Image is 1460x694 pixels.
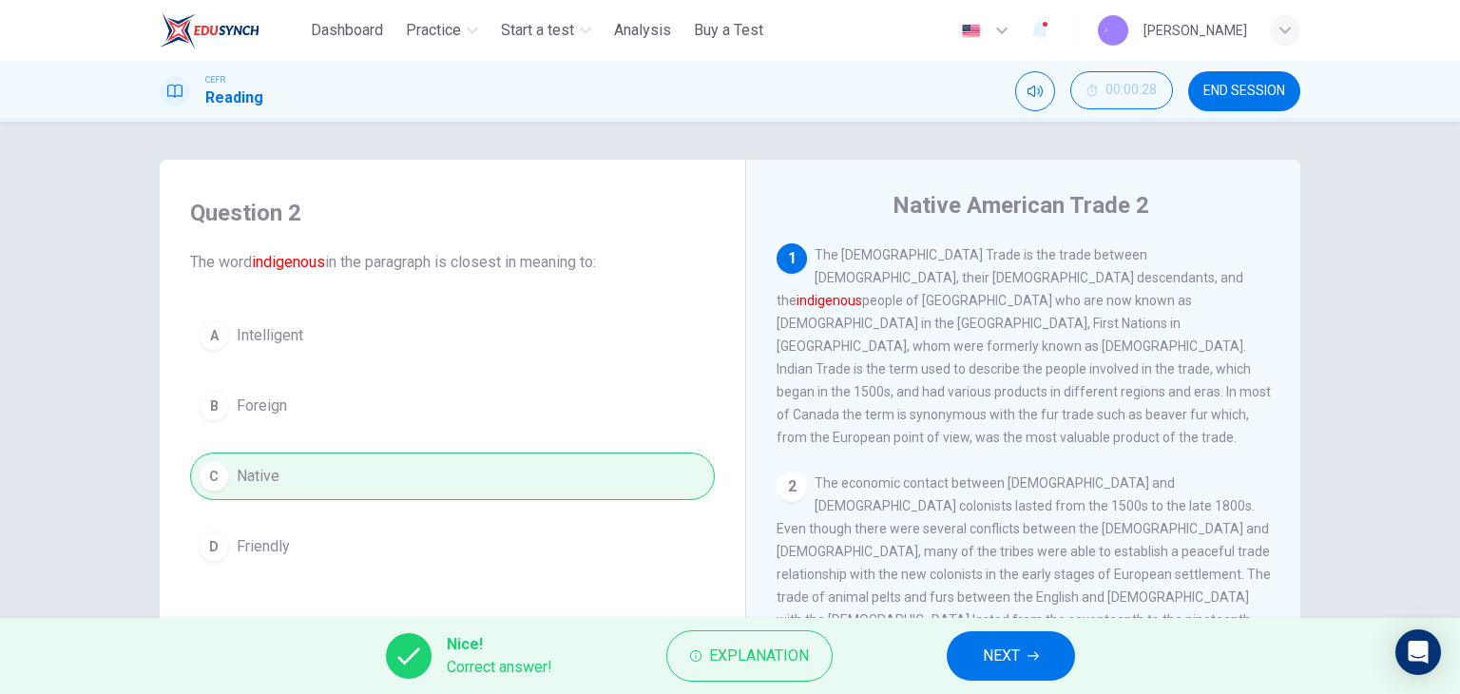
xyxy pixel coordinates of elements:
[777,247,1271,445] span: The [DEMOGRAPHIC_DATA] Trade is the trade between [DEMOGRAPHIC_DATA], their [DEMOGRAPHIC_DATA] de...
[797,293,862,308] font: indigenous
[1188,71,1300,111] button: END SESSION
[1098,15,1128,46] img: Profile picture
[947,631,1075,681] button: NEXT
[1395,629,1441,675] div: Open Intercom Messenger
[303,13,391,48] button: Dashboard
[447,656,552,679] span: Correct answer!
[606,13,679,48] button: Analysis
[1143,19,1247,42] div: [PERSON_NAME]
[1015,71,1055,111] div: Mute
[406,19,461,42] span: Practice
[493,13,599,48] button: Start a test
[959,24,983,38] img: en
[1070,71,1173,109] button: 00:00:28
[614,19,671,42] span: Analysis
[694,19,763,42] span: Buy a Test
[686,13,771,48] button: Buy a Test
[1070,71,1173,111] div: Hide
[501,19,574,42] span: Start a test
[983,643,1020,669] span: NEXT
[205,73,225,87] span: CEFR
[666,630,833,682] button: Explanation
[160,11,303,49] a: ELTC logo
[205,87,263,109] h1: Reading
[160,11,259,49] img: ELTC logo
[447,633,552,656] span: Nice!
[777,472,807,502] div: 2
[190,198,715,228] h4: Question 2
[252,253,325,271] font: indigenous
[1203,84,1285,99] span: END SESSION
[709,643,809,669] span: Explanation
[190,251,715,274] span: The word in the paragraph is closest in meaning to:
[777,243,807,274] div: 1
[893,190,1149,221] h4: Native American Trade 2
[311,19,383,42] span: Dashboard
[1105,83,1157,98] span: 00:00:28
[777,475,1271,650] span: The economic contact between [DEMOGRAPHIC_DATA] and [DEMOGRAPHIC_DATA] colonists lasted from the ...
[398,13,486,48] button: Practice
